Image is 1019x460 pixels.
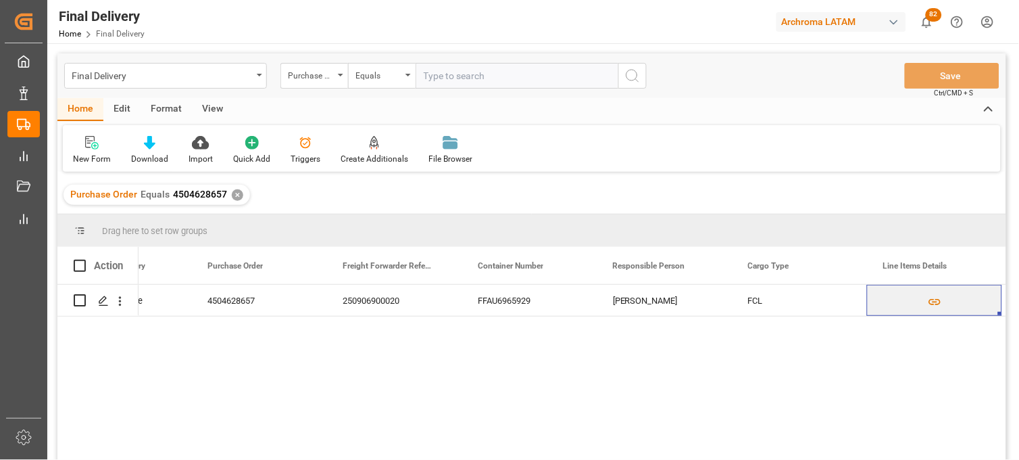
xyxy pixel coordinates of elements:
[748,261,789,271] span: Cargo Type
[428,153,472,165] div: File Browser
[905,63,999,89] button: Save
[478,261,543,271] span: Container Number
[59,6,145,26] div: Final Delivery
[64,63,267,89] button: open menu
[288,66,334,82] div: Purchase Order
[942,7,972,37] button: Help Center
[141,189,170,200] span: Equals
[207,261,263,271] span: Purchase Order
[613,261,685,271] span: Responsible Person
[232,189,243,201] div: ✕
[462,285,597,316] div: FFAU6965929
[72,66,252,83] div: Final Delivery
[73,153,111,165] div: New Form
[59,29,81,39] a: Home
[355,66,401,82] div: Equals
[131,153,168,165] div: Download
[189,153,213,165] div: Import
[618,63,647,89] button: search button
[348,63,416,89] button: open menu
[912,7,942,37] button: show 82 new notifications
[94,260,123,272] div: Action
[103,98,141,121] div: Edit
[70,189,137,200] span: Purchase Order
[57,98,103,121] div: Home
[173,189,227,200] span: 4504628657
[192,98,233,121] div: View
[416,63,618,89] input: Type to search
[191,285,326,316] div: 4504628657
[935,88,974,98] span: Ctrl/CMD + S
[597,285,732,316] div: [PERSON_NAME]
[326,285,462,316] div: 250906900020
[102,226,207,236] span: Drag here to set row groups
[57,285,139,317] div: Press SPACE to select this row.
[141,98,192,121] div: Format
[341,153,408,165] div: Create Additionals
[776,12,906,32] div: Archroma LATAM
[343,261,433,271] span: Freight Forwarder Reference
[233,153,270,165] div: Quick Add
[280,63,348,89] button: open menu
[776,9,912,34] button: Archroma LATAM
[883,261,947,271] span: Line Items Details
[732,285,867,316] div: FCL
[291,153,320,165] div: Triggers
[926,8,942,22] span: 82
